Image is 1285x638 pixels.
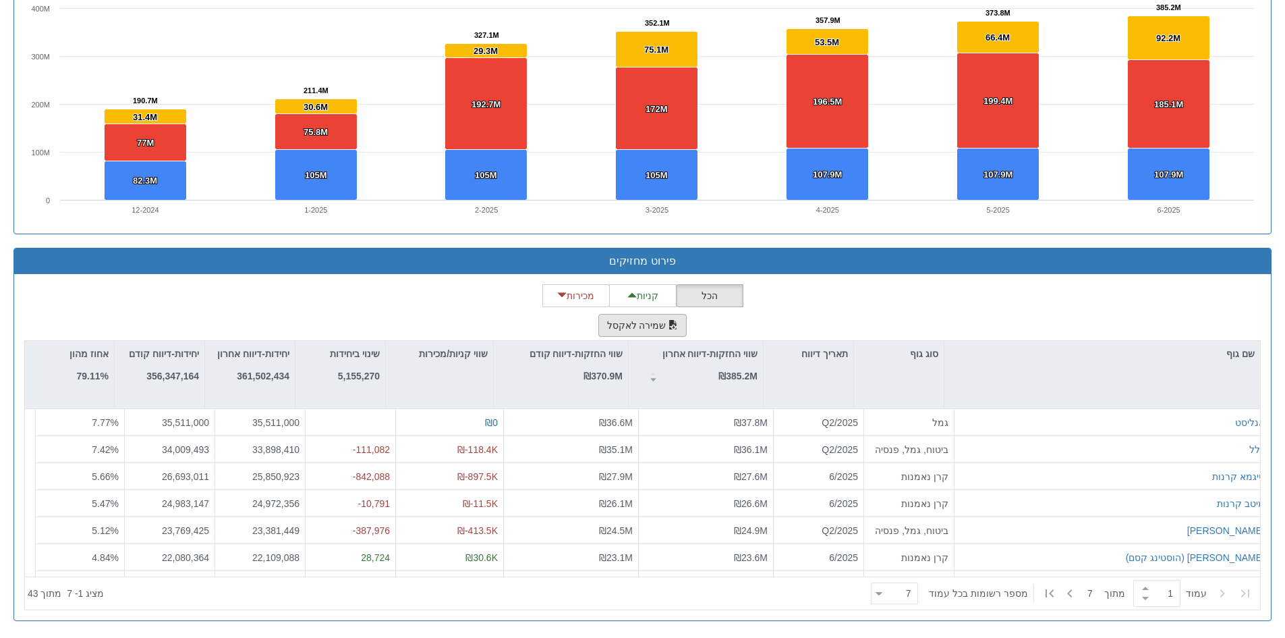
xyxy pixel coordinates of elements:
[1212,470,1265,483] button: סיגמא קרנות
[779,416,858,429] div: Q2/2025
[813,97,842,107] tspan: 196.5M
[599,417,633,428] span: ₪36.6M
[734,498,768,509] span: ₪26.6M
[457,444,498,455] span: ₪-118.4K
[465,552,498,563] span: ₪30.6K
[475,206,498,214] text: 2-2025
[1187,524,1265,537] button: [PERSON_NAME]
[779,470,858,483] div: 6/2025
[644,45,668,55] tspan: 75.1M
[764,341,853,367] div: תאריך דיווח
[31,53,50,61] text: 300M
[944,341,1260,367] div: שם גוף
[583,371,623,381] strong: ₪370.9M
[599,552,633,563] span: ₪23.1M
[475,170,497,180] tspan: 105M
[1157,206,1180,214] text: 6-2025
[130,443,209,456] div: 34,009,493
[146,371,199,381] strong: 356,347,164
[130,524,209,537] div: 23,769,425
[1217,497,1265,510] button: מיטב קרנות
[133,176,157,186] tspan: 82.3M
[457,525,498,536] span: ₪-413.5K
[28,579,104,608] div: ‏מציג 1 - 7 ‏ מתוך 43
[129,346,199,361] p: יחידות-דיווח קודם
[869,470,948,483] div: קרן נאמנות
[304,206,327,214] text: 1-2025
[132,206,159,214] text: 12-2024
[130,497,209,510] div: 24,983,147
[41,443,119,456] div: 7.42 %
[130,470,209,483] div: 26,693,011
[386,341,493,367] div: שווי קניות/מכירות
[137,138,154,148] tspan: 77M
[474,46,498,56] tspan: 29.3M
[734,417,768,428] span: ₪37.8M
[779,551,858,564] div: 6/2025
[485,417,498,428] span: ₪0
[779,524,858,537] div: Q2/2025
[338,371,380,381] strong: 5,155,270
[869,443,948,456] div: ביטוח, גמל, פנסיה
[130,551,209,564] div: 22,080,364
[1126,551,1265,564] button: [PERSON_NAME] (הוסטינג קסם)
[472,99,501,109] tspan: 192.7M
[1235,416,1265,429] button: אנליסט
[1087,587,1104,600] span: 7
[599,498,633,509] span: ₪26.1M
[133,112,157,122] tspan: 31.4M
[41,524,119,537] div: 5.12 %
[869,416,948,429] div: גמל
[734,525,768,536] span: ₪24.9M
[41,416,119,429] div: 7.77 %
[330,346,380,361] p: שינוי ביחידות
[77,371,109,381] strong: 79.11%
[1154,99,1183,109] tspan: 185.1M
[1186,587,1207,600] span: ‏עמוד
[41,551,119,564] div: 4.84 %
[869,524,948,537] div: ביטוח, גמל, פנסיה
[1156,33,1180,43] tspan: 92.2M
[221,416,299,429] div: 35,511,000
[221,470,299,483] div: 25,850,923
[69,346,109,361] p: אחוז מהון
[133,97,158,105] tspan: 190.7M
[304,86,329,95] tspan: 211.4M
[869,497,948,510] div: קרן נאמנות
[662,346,758,361] p: שווי החזקות-דיווח אחרון
[217,346,289,361] p: יחידות-דיווח אחרון
[457,471,498,482] span: ₪-897.5K
[31,101,50,109] text: 200M
[813,169,842,180] tspan: 107.9M
[734,444,768,455] span: ₪36.1M
[598,314,687,337] button: שמירה לאקסל
[221,443,299,456] div: 33,898,410
[41,497,119,510] div: 5.47 %
[41,470,119,483] div: 5.66 %
[221,524,299,537] div: 23,381,449
[986,32,1010,43] tspan: 66.4M
[734,552,768,563] span: ₪23.6M
[1249,443,1265,456] button: כלל
[1156,3,1181,11] tspan: 385.2M
[311,524,390,537] div: -387,976
[530,346,623,361] p: שווי החזקות-דיווח קודם
[646,104,668,114] tspan: 172M
[599,444,633,455] span: ₪35.1M
[983,169,1012,180] tspan: 107.9M
[305,170,327,180] tspan: 105M
[542,284,610,307] button: מכירות
[646,206,668,214] text: 3-2025
[463,498,498,509] span: ₪-11.5K
[237,371,289,381] strong: 361,502,434
[31,5,50,13] text: 400M
[1154,169,1183,180] tspan: 107.9M
[816,16,840,24] tspan: 357.9M
[865,579,1257,608] div: ‏ מתוך
[645,19,670,27] tspan: 352.1M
